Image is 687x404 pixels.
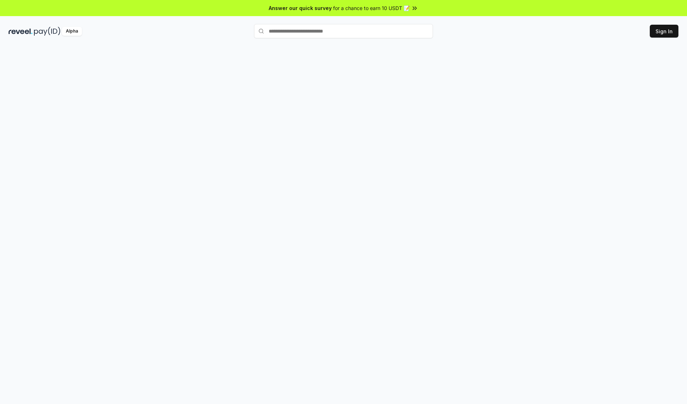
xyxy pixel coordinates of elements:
img: reveel_dark [9,27,33,36]
div: Alpha [62,27,82,36]
img: pay_id [34,27,60,36]
span: for a chance to earn 10 USDT 📝 [333,4,410,12]
span: Answer our quick survey [269,4,332,12]
button: Sign In [650,25,678,38]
